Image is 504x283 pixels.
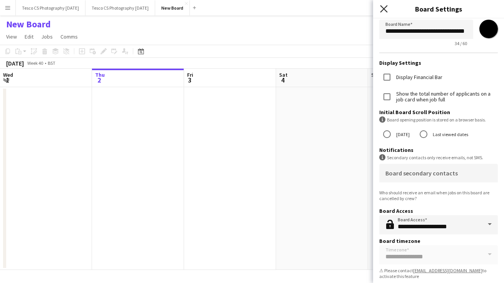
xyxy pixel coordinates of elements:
label: Last viewed dates [431,128,468,140]
button: New Board [155,0,190,15]
h3: Board Settings [373,4,504,14]
h3: Board timezone [379,238,498,244]
span: Edit [25,33,33,40]
label: Display Financial Bar [395,74,442,80]
h3: Display Settings [379,59,498,66]
h1: New Board [6,19,51,30]
label: Show the total number of applicants on a job card when job full [395,91,498,103]
div: ⚠ Please contact to activate this feature [379,268,498,279]
span: Fri [187,71,193,78]
mat-label: Board secondary contacts [385,169,458,177]
span: 5 [370,76,380,84]
a: Jobs [38,32,56,42]
h3: Board Access [379,207,498,214]
span: 2 [94,76,105,84]
div: [DATE] [6,59,24,67]
span: 34 / 60 [449,40,473,46]
div: Board opening position is stored on a browser basis. [379,116,498,123]
span: Wed [3,71,13,78]
h3: Notifications [379,147,498,153]
span: 1 [2,76,13,84]
button: Tesco CS Photography [DATE] [16,0,85,15]
h3: Initial Board Scroll Position [379,109,498,116]
a: Comms [57,32,81,42]
span: 3 [186,76,193,84]
span: Comms [60,33,78,40]
span: Thu [95,71,105,78]
a: View [3,32,20,42]
a: [EMAIL_ADDRESS][DOMAIN_NAME] [413,268,482,273]
span: Jobs [41,33,53,40]
span: 4 [278,76,288,84]
span: Week 40 [25,60,45,66]
span: Sat [279,71,288,78]
div: BST [48,60,55,66]
label: [DATE] [395,128,410,140]
span: Sun [371,71,380,78]
button: Tesco CS Photography [DATE] [85,0,155,15]
div: Who should receive an email when jobs on this board are cancelled by crew? [379,190,498,201]
a: Edit [22,32,37,42]
div: Secondary contacts only receive emails, not SMS. [379,154,498,161]
span: View [6,33,17,40]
